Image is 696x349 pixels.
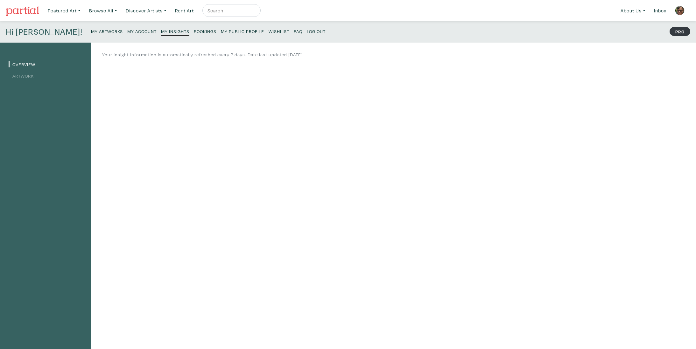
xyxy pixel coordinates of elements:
a: Rent Art [172,4,197,17]
a: My Public Profile [221,27,264,35]
input: Search [207,7,255,15]
a: My Insights [161,27,189,36]
img: phpThumb.php [675,6,685,15]
a: Overview [9,61,35,67]
small: FAQ [294,28,302,34]
a: My Account [127,27,157,35]
strong: PRO [670,27,690,36]
a: Artwork [9,73,34,79]
a: Featured Art [45,4,83,17]
a: Bookings [194,27,216,35]
small: My Insights [161,28,189,34]
small: Bookings [194,28,216,34]
small: Wishlist [269,28,289,34]
small: Log Out [307,28,326,34]
small: My Account [127,28,157,34]
a: Inbox [651,4,669,17]
h4: Hi [PERSON_NAME]! [6,27,82,37]
small: My Public Profile [221,28,264,34]
a: FAQ [294,27,302,35]
a: Log Out [307,27,326,35]
a: About Us [618,4,648,17]
p: Your insight information is automatically refreshed every 7 days. Date last updated [DATE]. [102,51,304,58]
a: Wishlist [269,27,289,35]
a: My Artworks [91,27,123,35]
small: My Artworks [91,28,123,34]
a: Browse All [86,4,120,17]
a: Discover Artists [123,4,169,17]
